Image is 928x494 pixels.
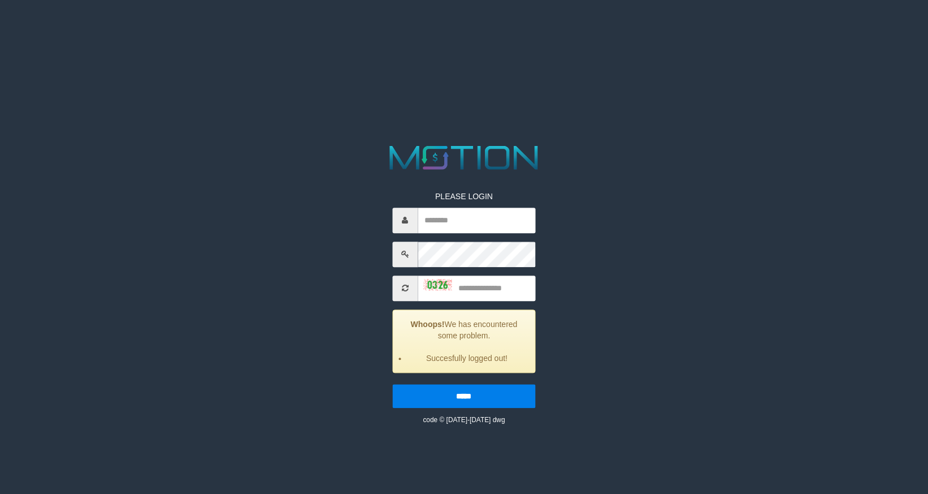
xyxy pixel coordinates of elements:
[423,416,505,424] small: code © [DATE]-[DATE] dwg
[423,279,452,290] img: captcha
[407,353,527,364] li: Succesfully logged out!
[392,191,536,202] p: PLEASE LOGIN
[383,141,545,174] img: MOTION_logo.png
[392,310,536,373] div: We has encountered some problem.
[411,320,445,329] strong: Whoops!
